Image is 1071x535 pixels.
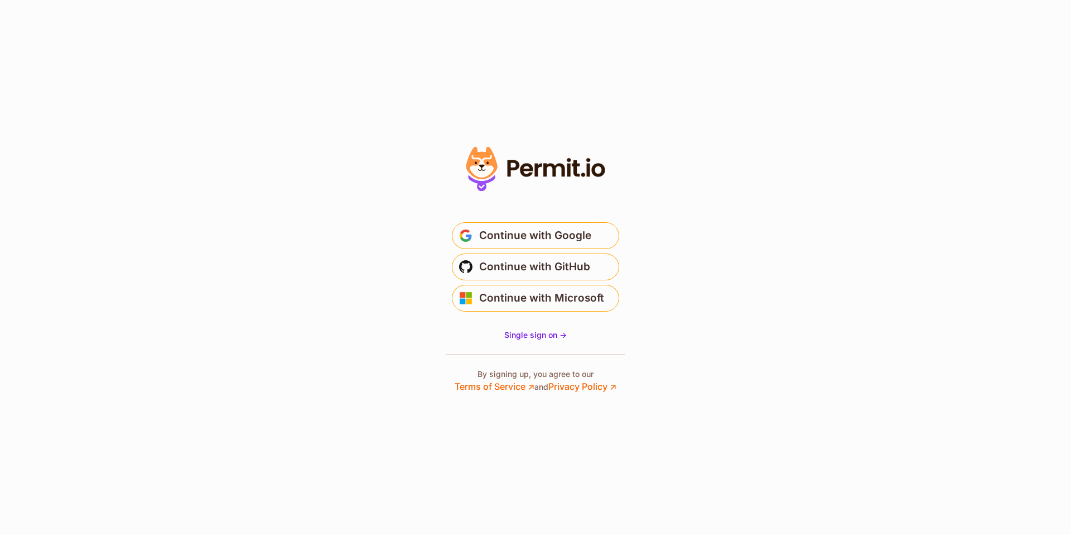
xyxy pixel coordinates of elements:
a: Terms of Service ↗ [455,381,534,392]
a: Single sign on -> [504,329,567,341]
button: Continue with GitHub [452,254,619,280]
span: Continue with Google [479,227,591,245]
button: Continue with Google [452,222,619,249]
p: By signing up, you agree to our and [455,369,616,393]
span: Continue with GitHub [479,258,590,276]
button: Continue with Microsoft [452,285,619,312]
a: Privacy Policy ↗ [548,381,616,392]
span: Single sign on -> [504,330,567,340]
span: Continue with Microsoft [479,289,604,307]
